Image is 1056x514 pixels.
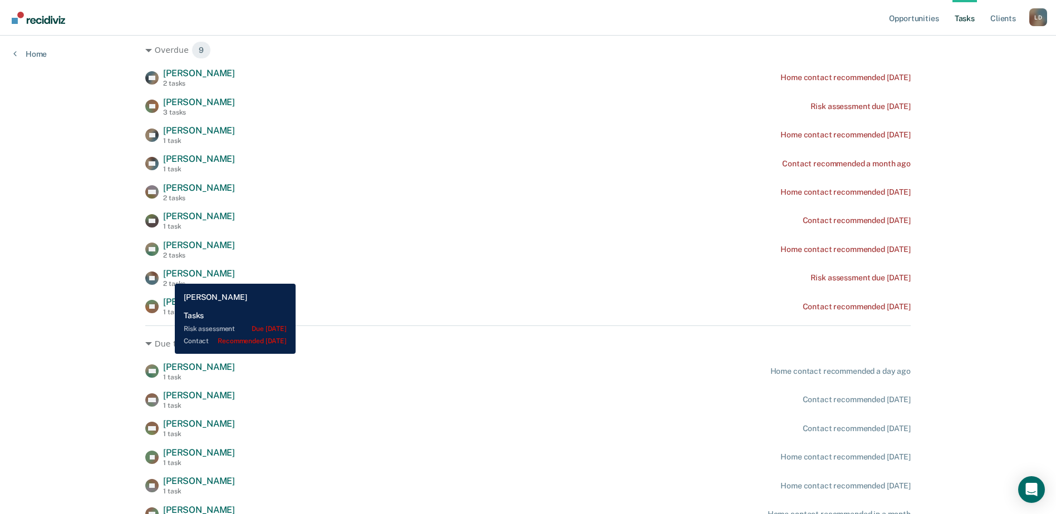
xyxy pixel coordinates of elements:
[163,280,235,288] div: 2 tasks
[163,154,235,164] span: [PERSON_NAME]
[163,68,235,78] span: [PERSON_NAME]
[163,362,235,372] span: [PERSON_NAME]
[803,302,911,312] div: Contact recommended [DATE]
[163,447,235,458] span: [PERSON_NAME]
[163,418,235,429] span: [PERSON_NAME]
[163,182,235,193] span: [PERSON_NAME]
[803,395,911,404] div: Contact recommended [DATE]
[12,12,65,24] img: Recidiviz
[811,273,911,283] div: Risk assessment due [DATE]
[780,481,911,491] div: Home contact recommended [DATE]
[163,487,235,495] div: 1 task
[145,41,911,59] div: Overdue 9
[163,97,235,107] span: [PERSON_NAME]
[803,424,911,433] div: Contact recommended [DATE]
[1018,476,1045,503] div: Open Intercom Messenger
[163,459,235,467] div: 1 task
[163,108,235,116] div: 3 tasks
[219,335,238,353] span: 9
[770,367,911,376] div: Home contact recommended a day ago
[780,245,911,254] div: Home contact recommended [DATE]
[803,216,911,225] div: Contact recommended [DATE]
[163,402,235,409] div: 1 task
[163,390,235,401] span: [PERSON_NAME]
[191,41,211,59] span: 9
[163,165,235,173] div: 1 task
[163,268,235,279] span: [PERSON_NAME]
[811,102,911,111] div: Risk assessment due [DATE]
[780,187,911,197] div: Home contact recommended [DATE]
[780,452,911,462] div: Home contact recommended [DATE]
[145,335,911,353] div: Due this month 9
[780,73,911,82] div: Home contact recommended [DATE]
[163,308,235,316] div: 1 task
[163,296,235,307] span: [PERSON_NAME]
[163,476,235,486] span: [PERSON_NAME]
[163,373,235,381] div: 1 task
[1029,8,1047,26] div: L D
[163,251,235,259] div: 2 tasks
[1029,8,1047,26] button: Profile dropdown button
[163,80,235,87] div: 2 tasks
[163,194,235,202] div: 2 tasks
[163,240,235,250] span: [PERSON_NAME]
[163,430,235,438] div: 1 task
[782,159,911,169] div: Contact recommended a month ago
[163,223,235,230] div: 1 task
[163,125,235,136] span: [PERSON_NAME]
[13,49,47,59] a: Home
[780,130,911,140] div: Home contact recommended [DATE]
[163,137,235,145] div: 1 task
[163,211,235,221] span: [PERSON_NAME]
